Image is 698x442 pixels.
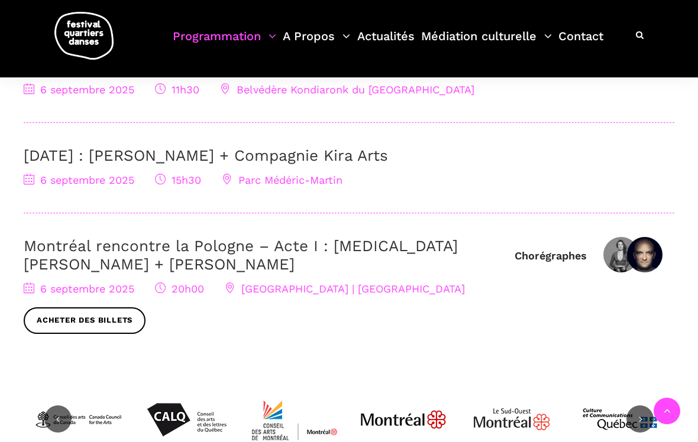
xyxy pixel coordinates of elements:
a: Acheter des billets [24,307,146,334]
a: Contact [558,26,603,61]
span: Parc Médéric-Martin [222,174,342,186]
span: 20h00 [155,282,204,295]
a: Médiation culturelle [421,26,552,61]
img: logo-fqd-med [54,12,114,60]
img: Kyra Jean Green [603,237,639,272]
span: 11h30 [155,83,199,96]
span: Belvédère Kondiaronk du [GEOGRAPHIC_DATA] [220,83,474,96]
span: 6 septembre 2025 [24,174,134,186]
a: Actualités [357,26,415,61]
img: Janusz Orlik [627,237,663,272]
a: Montréal rencontre la Pologne – Acte I : [MEDICAL_DATA][PERSON_NAME] + [PERSON_NAME] [24,237,458,273]
a: A Propos [283,26,350,61]
div: Chorégraphes [515,249,587,262]
a: [DATE] : [PERSON_NAME] + Compagnie Kira Arts [24,147,388,164]
span: 15h30 [155,174,201,186]
span: [GEOGRAPHIC_DATA] | [GEOGRAPHIC_DATA] [225,282,465,295]
a: Programmation [173,26,276,61]
span: 6 septembre 2025 [24,83,134,96]
span: 6 septembre 2025 [24,282,134,295]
